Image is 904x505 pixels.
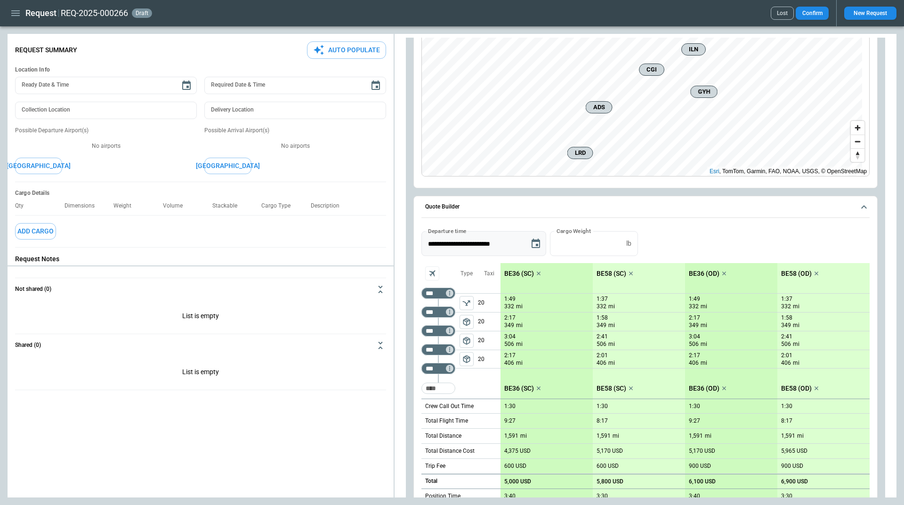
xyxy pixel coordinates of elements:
p: 5,170 USD [597,448,623,455]
p: 1:37 [597,296,608,303]
p: Possible Departure Airport(s) [15,127,197,135]
button: Choose date [177,76,196,95]
button: left aligned [460,315,474,329]
div: Too short [421,383,455,394]
p: mi [705,432,711,440]
span: Type of sector [460,296,474,310]
p: 900 USD [689,463,711,470]
p: 6,900 USD [781,478,808,485]
p: 349 [504,321,514,329]
p: mi [793,321,799,329]
span: package_2 [462,354,471,364]
p: 332 [504,303,514,311]
p: 3:04 [504,333,516,340]
a: Esri [710,168,719,175]
p: 3:30 [597,493,608,500]
p: lb [626,240,631,248]
p: Trip Fee [425,462,445,470]
button: [GEOGRAPHIC_DATA] [15,158,62,174]
p: 1:30 [504,403,516,410]
button: Choose date [366,76,385,95]
p: BE36 (OD) [689,270,719,278]
p: 2:01 [781,352,792,359]
p: List is empty [15,357,386,390]
p: mi [793,303,799,311]
p: 1:49 [504,296,516,303]
p: Total Flight Time [425,417,468,425]
p: Total Distance [425,432,461,440]
h6: Quote Builder [425,204,460,210]
div: Not shared (0) [15,301,386,334]
p: 332 [689,303,699,311]
p: Cargo Type [261,202,298,209]
p: 6,100 USD [689,478,716,485]
p: BE58 (OD) [781,385,812,393]
div: , TomTom, Garmin, FAO, NOAA, USGS, © OpenStreetMap [710,167,867,176]
p: 2:41 [597,333,608,340]
p: 1:30 [689,403,700,410]
p: Dimensions [65,202,102,209]
button: Auto Populate [307,41,386,59]
p: Position Time [425,492,460,500]
p: BE58 (OD) [781,270,812,278]
p: 20 [478,331,500,350]
p: 2:17 [689,314,700,321]
span: GYH [694,87,713,96]
p: 2:01 [597,352,608,359]
p: mi [793,340,799,348]
span: package_2 [462,317,471,327]
p: No airports [204,142,386,150]
span: package_2 [462,336,471,345]
p: 3:30 [781,493,792,500]
button: Zoom out [851,135,864,148]
p: List is empty [15,301,386,334]
p: 600 USD [597,463,619,470]
p: 1:30 [597,403,608,410]
p: 1,591 [689,433,703,440]
span: draft [134,10,150,16]
p: 506 [504,340,514,348]
h6: Shared (0) [15,342,41,348]
div: Too short [421,306,455,318]
p: No airports [15,142,197,150]
p: BE36 (SC) [504,385,534,393]
p: 406 [689,359,699,367]
p: 506 [597,340,606,348]
div: Too short [421,344,455,355]
p: 5,170 USD [689,448,715,455]
p: 1:30 [781,403,792,410]
button: Not shared (0) [15,278,386,301]
p: 1,591 [597,433,611,440]
p: mi [797,432,804,440]
p: 1:49 [689,296,700,303]
button: Shared (0) [15,334,386,357]
p: Total Distance Cost [425,447,475,455]
button: Choose date, selected date is Sep 5, 2025 [526,234,545,253]
p: mi [701,340,707,348]
div: Too short [421,325,455,337]
p: BE36 (OD) [689,385,719,393]
canvas: Map [422,26,862,176]
p: 4,375 USD [504,448,531,455]
p: Type [460,270,473,278]
p: 406 [597,359,606,367]
p: 506 [781,340,791,348]
p: 8:17 [597,417,608,425]
p: 5,800 USD [597,478,623,485]
span: CGI [643,65,660,74]
p: mi [608,321,615,329]
h6: Total [425,478,437,484]
p: mi [516,303,523,311]
p: mi [520,432,527,440]
p: mi [516,340,523,348]
p: BE58 (SC) [597,385,626,393]
button: left aligned [460,352,474,366]
p: mi [613,432,619,440]
button: left aligned [460,334,474,348]
h6: Location Info [15,66,386,73]
p: mi [608,359,615,367]
p: Request Summary [15,46,77,54]
p: 8:17 [781,417,792,425]
p: 2:17 [689,352,700,359]
p: 3:40 [504,493,516,500]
